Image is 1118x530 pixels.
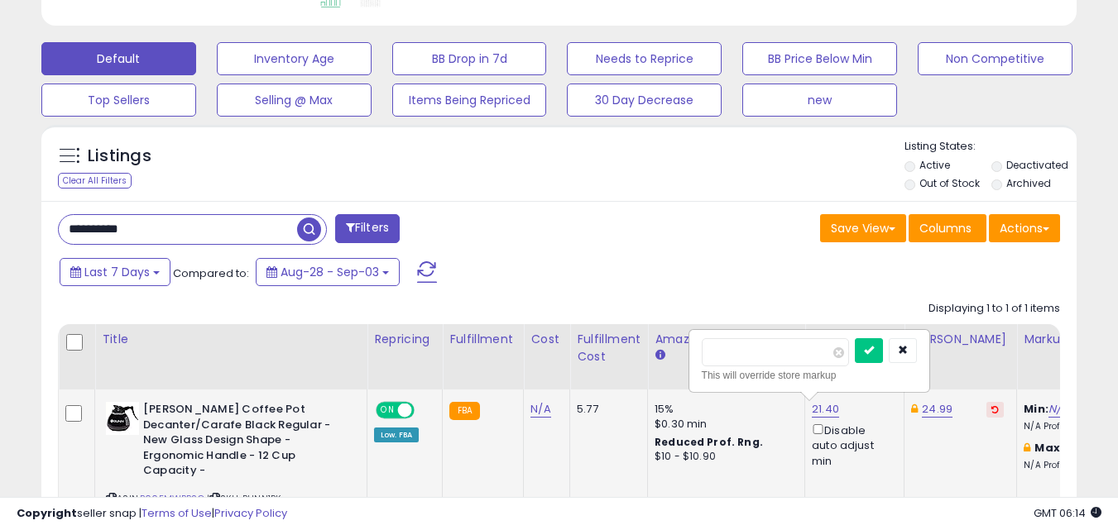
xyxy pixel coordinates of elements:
a: N/A [1048,401,1068,418]
a: Privacy Policy [214,505,287,521]
label: Deactivated [1006,158,1068,172]
h5: Listings [88,145,151,168]
div: Low. FBA [374,427,419,442]
div: $0.30 min [655,417,792,432]
div: This will override store markup [702,367,917,384]
span: Columns [919,220,972,236]
div: Amazon Fees [655,331,798,348]
div: Cost [530,331,563,348]
p: Listing States: [904,139,1077,155]
label: Archived [1006,176,1051,190]
small: FBA [449,402,480,420]
button: 30 Day Decrease [567,84,722,117]
a: Terms of Use [142,505,212,521]
b: Reduced Prof. Rng. [655,435,763,449]
div: Displaying 1 to 1 of 1 items [928,301,1060,317]
div: Fulfillment [449,331,516,348]
div: 15% [655,402,792,417]
div: Clear All Filters [58,173,132,189]
div: Disable auto adjust min [812,421,891,469]
button: Last 7 Days [60,258,170,286]
button: Filters [335,214,400,243]
button: Actions [989,214,1060,242]
button: BB Price Below Min [742,42,897,75]
b: Min: [1024,401,1048,417]
button: Needs to Reprice [567,42,722,75]
div: [PERSON_NAME] [911,331,1010,348]
button: Items Being Repriced [392,84,547,117]
div: Repricing [374,331,435,348]
a: N/A [530,401,550,418]
span: Compared to: [173,265,249,281]
b: [PERSON_NAME] Coffee Pot Decanter/Carafe Black Regular - New Glass Design Shape - Ergonomic Handl... [143,402,344,483]
button: Inventory Age [217,42,372,75]
a: 21.40 [812,401,839,418]
div: 5.77 [577,402,635,417]
a: B00FMWPBSC [140,492,204,506]
button: Selling @ Max [217,84,372,117]
span: OFF [412,403,439,418]
button: new [742,84,897,117]
span: ON [377,403,398,418]
a: 24.99 [922,401,952,418]
button: Non Competitive [918,42,1072,75]
div: Fulfillment Cost [577,331,641,365]
button: Top Sellers [41,84,196,117]
img: 41ec7WrbhSL._SL40_.jpg [106,402,139,435]
span: 2025-09-11 06:14 GMT [1034,505,1101,521]
button: Aug-28 - Sep-03 [256,258,400,286]
small: Amazon Fees. [655,348,665,363]
div: $10 - $10.90 [655,450,792,464]
label: Out of Stock [919,176,980,190]
div: seller snap | | [17,506,287,522]
button: BB Drop in 7d [392,42,547,75]
strong: Copyright [17,505,77,521]
button: Default [41,42,196,75]
button: Columns [909,214,986,242]
span: | SKU: BUNN1PK [207,492,281,505]
button: Save View [820,214,906,242]
span: Aug-28 - Sep-03 [281,264,379,280]
b: Max: [1034,440,1063,456]
div: Title [102,331,360,348]
label: Active [919,158,950,172]
span: Last 7 Days [84,264,150,280]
